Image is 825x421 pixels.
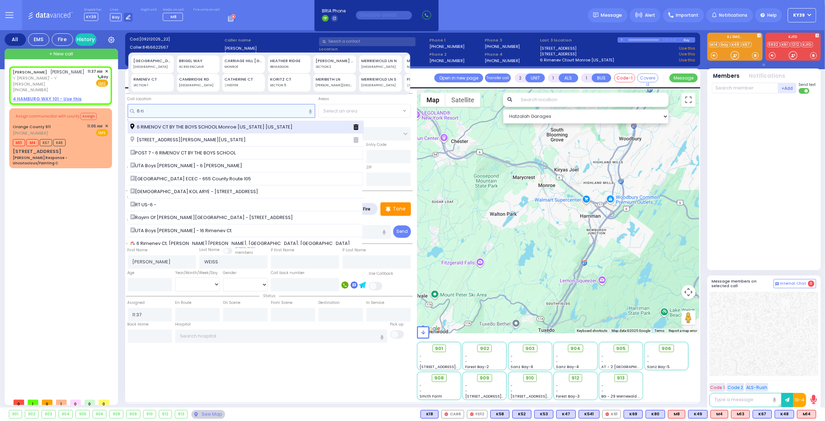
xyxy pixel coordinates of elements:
[485,44,520,49] label: [PHONE_NUMBER]
[788,8,816,22] button: KY39
[579,410,600,419] div: BLS
[465,394,532,399] span: [STREET_ADDRESS][PERSON_NAME]
[534,410,553,419] div: BLS
[420,354,422,359] span: -
[175,300,191,306] label: En Route
[223,270,236,276] label: Gender
[130,214,296,221] span: Rayim Of [PERSON_NAME][GEOGRAPHIC_DATA] - [STREET_ADDRESS]
[765,35,821,40] label: KJFD
[775,410,794,419] div: BLS
[799,87,810,94] label: Turn off text
[105,69,108,75] span: ✕
[742,42,752,47] a: K67
[179,58,217,64] div: BRIGEL WAY
[465,388,467,394] span: -
[80,113,97,120] button: Assign
[485,51,537,58] span: Phone 4
[419,324,442,333] a: Open this area in Google Maps (opens a new window)
[223,300,240,306] label: On Scene
[93,410,106,418] div: 906
[322,8,346,14] span: BRIA Phone
[710,410,728,419] div: ALS
[318,300,340,306] label: Destination
[224,37,317,43] label: Caller name
[13,400,24,405] span: 0
[511,354,513,359] span: -
[110,13,122,21] span: Bay
[369,271,393,277] label: Use Callback
[366,300,384,306] label: In Service
[134,76,172,82] div: RIMENEV CT
[434,374,444,382] span: 908
[429,51,482,58] span: Phone 2
[679,57,695,63] a: Use this
[420,388,422,394] span: -
[485,37,537,43] span: Phone 3
[134,58,172,64] div: [GEOGRAPHIC_DATA]
[179,83,217,88] div: [GEOGRAPHIC_DATA]
[624,410,643,419] div: BLS
[361,65,399,70] div: [GEOGRAPHIC_DATA]
[28,11,75,20] img: Logo
[470,412,474,416] img: red-radio-icon.svg
[645,12,655,18] span: Alert
[130,240,353,247] span: 6 Rimenev Ct, [PERSON_NAME] [PERSON_NAME], [GEOGRAPHIC_DATA], [GEOGRAPHIC_DATA]
[357,204,377,213] label: Fire
[323,108,357,115] span: Select an area
[540,57,614,63] a: 6 Rimenev Ctourt Monroe [US_STATE]
[731,410,750,419] div: M13
[13,148,61,155] div: [STREET_ADDRESS]
[163,8,185,12] label: Medic on call
[720,42,730,47] a: bay
[802,42,813,47] a: KJFD
[13,69,47,75] a: [PERSON_NAME]
[407,65,445,70] div: ACRES ENCLAVE
[465,383,467,388] span: -
[175,322,191,327] label: Hospital
[624,410,643,419] div: K69
[429,58,464,63] label: [PHONE_NUMBER]
[270,65,308,70] div: BRIGADOON
[579,410,600,419] div: K541
[709,383,725,392] button: Code 1
[407,83,445,88] div: CHESTER
[271,270,305,276] label: Call back number
[556,383,558,388] span: -
[128,104,316,117] input: Search location here
[96,129,108,136] span: EMS
[799,82,816,87] span: Send text
[130,227,235,234] span: UTA Boys [PERSON_NAME] - 16 Rimenev Ct.
[556,364,579,370] span: Sanz Bay-4
[420,410,439,419] div: K18
[390,322,404,327] label: Pick up
[128,118,156,124] label: Location Name
[593,12,598,18] img: message.svg
[143,44,168,50] span: 8456622567
[13,155,108,166] div: [PERSON_NAME] Response - Unconscious/Fainting C
[525,73,545,82] button: UNIT
[199,247,219,253] label: Last Name
[9,410,22,418] div: 901
[179,76,217,82] div: CAMBRIDGE RD
[797,410,816,419] div: M14
[617,374,625,382] span: 913
[88,124,103,129] span: 11:05 AM
[128,270,135,276] label: Age
[767,12,777,18] span: Help
[556,410,576,419] div: K47
[128,300,145,306] label: Assigned
[679,45,695,51] a: Use this
[719,12,747,18] span: Notifications
[778,83,797,93] button: +Add
[420,364,487,370] span: [STREET_ADDRESS][PERSON_NAME]
[556,410,576,419] div: BLS
[99,400,109,405] span: 0
[25,410,39,418] div: 902
[793,12,805,18] span: KY39
[668,410,685,419] div: ALS KJ
[51,69,85,75] span: [PERSON_NAME]
[361,83,399,88] div: [GEOGRAPHIC_DATA]
[75,33,96,46] a: History
[171,14,177,20] span: M8
[366,165,372,170] label: ZIP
